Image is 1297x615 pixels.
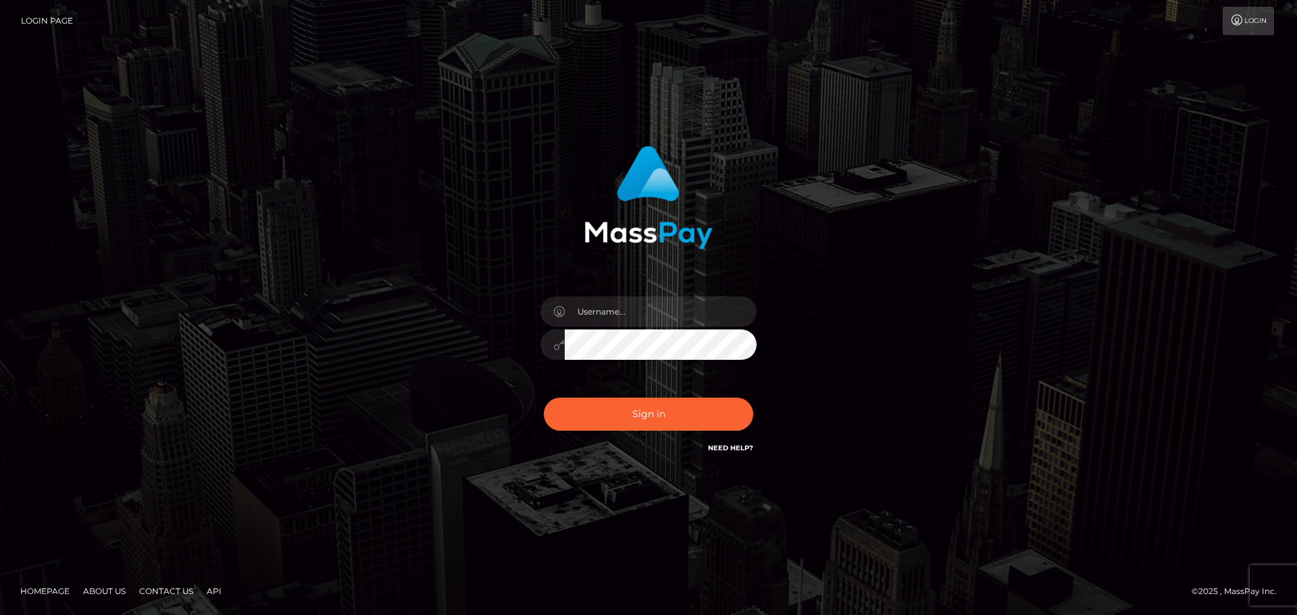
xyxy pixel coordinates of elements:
div: © 2025 , MassPay Inc. [1192,584,1287,599]
a: Login Page [21,7,73,35]
img: MassPay Login [584,146,713,249]
a: Need Help? [708,444,753,452]
a: Homepage [15,581,75,601]
a: Contact Us [134,581,199,601]
a: Login [1223,7,1274,35]
input: Username... [565,296,757,327]
button: Sign in [544,398,753,431]
a: API [201,581,227,601]
a: About Us [78,581,131,601]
